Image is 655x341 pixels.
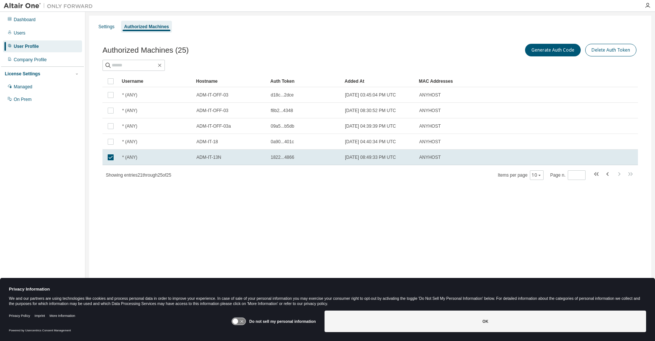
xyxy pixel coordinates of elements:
div: License Settings [5,71,40,77]
span: Authorized Machines (25) [102,46,189,55]
span: 1822...4866 [271,154,294,160]
div: Company Profile [14,57,47,63]
span: Page n. [550,170,586,180]
span: [DATE] 08:49:33 PM UTC [345,154,396,160]
span: ADM-IT-OFF-03 [196,108,228,114]
span: ANYHOST [419,92,441,98]
span: [DATE] 08:30:52 PM UTC [345,108,396,114]
div: On Prem [14,96,32,102]
span: d18c...2dce [271,92,294,98]
img: Altair One [4,2,97,10]
span: ADM-IT-18 [196,139,218,145]
span: * (ANY) [122,154,137,160]
span: ANYHOST [419,108,441,114]
span: Items per page [498,170,544,180]
button: Delete Auth Token [585,44,636,56]
span: [DATE] 04:39:39 PM UTC [345,123,396,129]
div: Hostname [196,75,264,87]
div: Dashboard [14,17,36,23]
span: [DATE] 03:45:04 PM UTC [345,92,396,98]
div: Username [122,75,190,87]
div: Managed [14,84,32,90]
span: ANYHOST [419,123,441,129]
div: Authorized Machines [124,24,169,30]
span: Showing entries 21 through 25 of 25 [106,173,171,178]
div: User Profile [14,43,39,49]
div: MAC Addresses [419,75,560,87]
span: ADM-IT-OFF-03a [196,123,231,129]
div: Auth Token [270,75,339,87]
button: 10 [532,172,542,178]
span: * (ANY) [122,92,137,98]
button: Generate Auth Code [525,44,581,56]
div: Added At [345,75,413,87]
span: * (ANY) [122,139,137,145]
span: [DATE] 04:40:34 PM UTC [345,139,396,145]
span: 09a5...b5db [271,123,294,129]
span: ANYHOST [419,154,441,160]
span: * (ANY) [122,108,137,114]
span: 0a90...401c [271,139,294,145]
span: ADM-IT-13N [196,154,221,160]
span: ANYHOST [419,139,441,145]
span: ADM-IT-OFF-03 [196,92,228,98]
span: * (ANY) [122,123,137,129]
span: f8b2...4348 [271,108,293,114]
div: Settings [98,24,114,30]
div: Users [14,30,25,36]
